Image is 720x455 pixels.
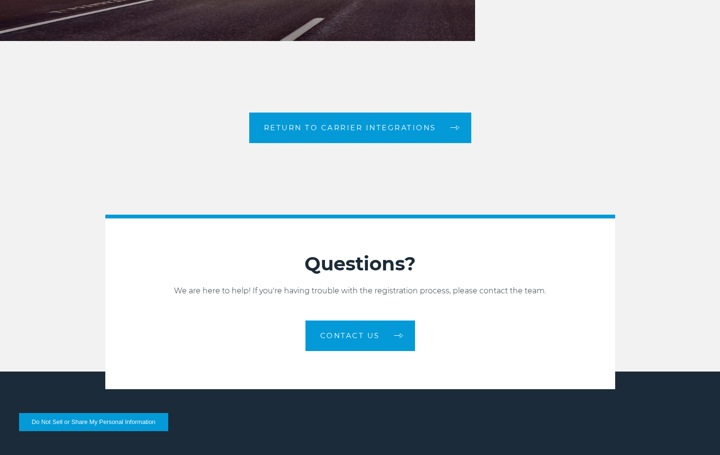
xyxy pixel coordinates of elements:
button: Do Not Sell or Share My Personal Information [19,413,168,431]
a: contact us arrow arrow [305,321,415,351]
h2: Questions? [105,252,615,276]
span: contact us [320,332,380,339]
span: Return to Carrier Integrations [264,124,436,131]
p: We are here to help! If you're having trouble with the registration process, please contact the t... [105,285,615,297]
a: Return to Carrier Integrations arrow arrow [249,113,471,143]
